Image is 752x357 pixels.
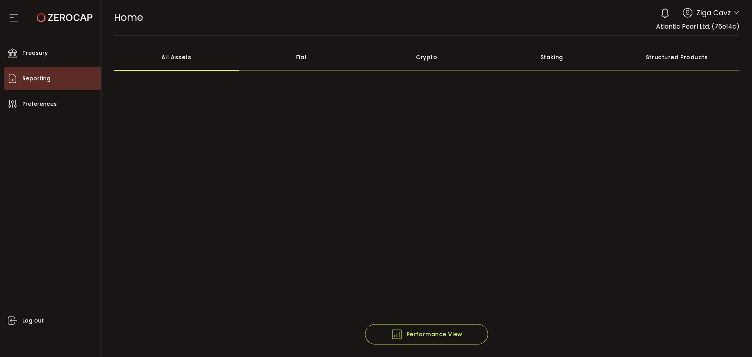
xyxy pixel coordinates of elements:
[22,98,57,110] span: Preferences
[656,22,739,31] span: Atlantic Pearl Ltd. (76e14c)
[615,43,740,71] div: Structured Products
[365,324,488,344] button: Performance View
[114,11,143,24] span: Home
[713,319,752,357] iframe: Chat Widget
[239,43,364,71] div: Fiat
[22,315,44,326] span: Log out
[391,328,463,340] span: Performance View
[114,43,239,71] div: All Assets
[489,43,615,71] div: Staking
[364,43,490,71] div: Crypto
[22,73,51,84] span: Reporting
[22,47,48,59] span: Treasury
[696,7,731,18] span: Ziga Cavz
